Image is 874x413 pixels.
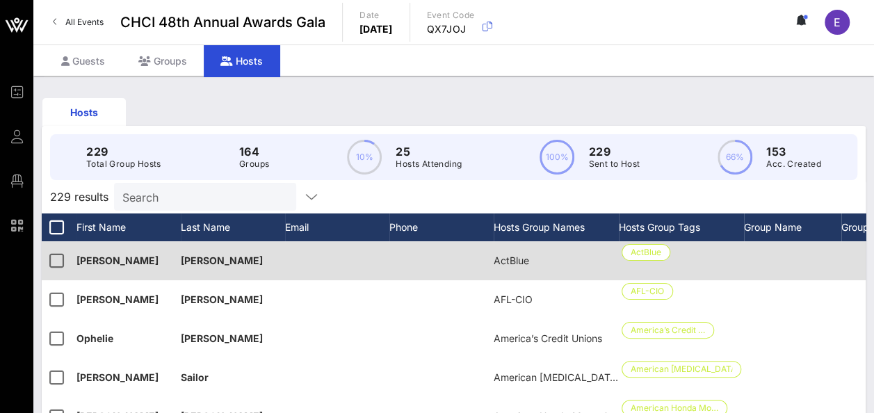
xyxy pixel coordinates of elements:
[588,143,640,160] p: 229
[239,157,269,171] p: Groups
[744,213,841,241] div: Group Name
[825,10,850,35] div: E
[42,105,126,120] div: Hosts
[359,8,393,22] p: Date
[494,293,533,305] span: AFL-CIO
[396,143,462,160] p: 25
[494,371,814,383] span: American [MEDICAL_DATA] Society [MEDICAL_DATA] Action Network
[44,45,122,76] div: Guests
[766,157,821,171] p: Acc. Created
[122,45,204,76] div: Groups
[389,213,494,241] div: Phone
[181,332,263,344] span: [PERSON_NAME]
[834,15,841,29] span: E
[631,362,732,377] span: American [MEDICAL_DATA] S…
[76,213,181,241] div: First Name
[50,188,108,205] span: 229 results
[86,157,161,171] p: Total Group Hosts
[76,332,113,344] span: Ophelie
[181,254,263,266] span: [PERSON_NAME]
[76,371,159,383] span: [PERSON_NAME]
[494,254,529,266] span: ActBlue
[619,213,744,241] div: Hosts Group Tags
[239,143,269,160] p: 164
[285,213,389,241] div: Email
[204,45,280,76] div: Hosts
[631,245,661,260] span: ActBlue
[181,371,209,383] span: Sailor
[631,284,664,299] span: AFL-CIO
[76,293,159,305] span: [PERSON_NAME]
[65,17,104,27] span: All Events
[631,323,705,338] span: America’s Credit …
[76,254,159,266] span: [PERSON_NAME]
[396,157,462,171] p: Hosts Attending
[427,22,475,36] p: QX7JOJ
[181,213,285,241] div: Last Name
[181,293,263,305] span: [PERSON_NAME]
[494,332,602,344] span: America’s Credit Unions
[359,22,393,36] p: [DATE]
[86,143,161,160] p: 229
[427,8,475,22] p: Event Code
[120,12,325,33] span: CHCI 48th Annual Awards Gala
[588,157,640,171] p: Sent to Host
[44,11,112,33] a: All Events
[766,143,821,160] p: 153
[494,213,619,241] div: Hosts Group Names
